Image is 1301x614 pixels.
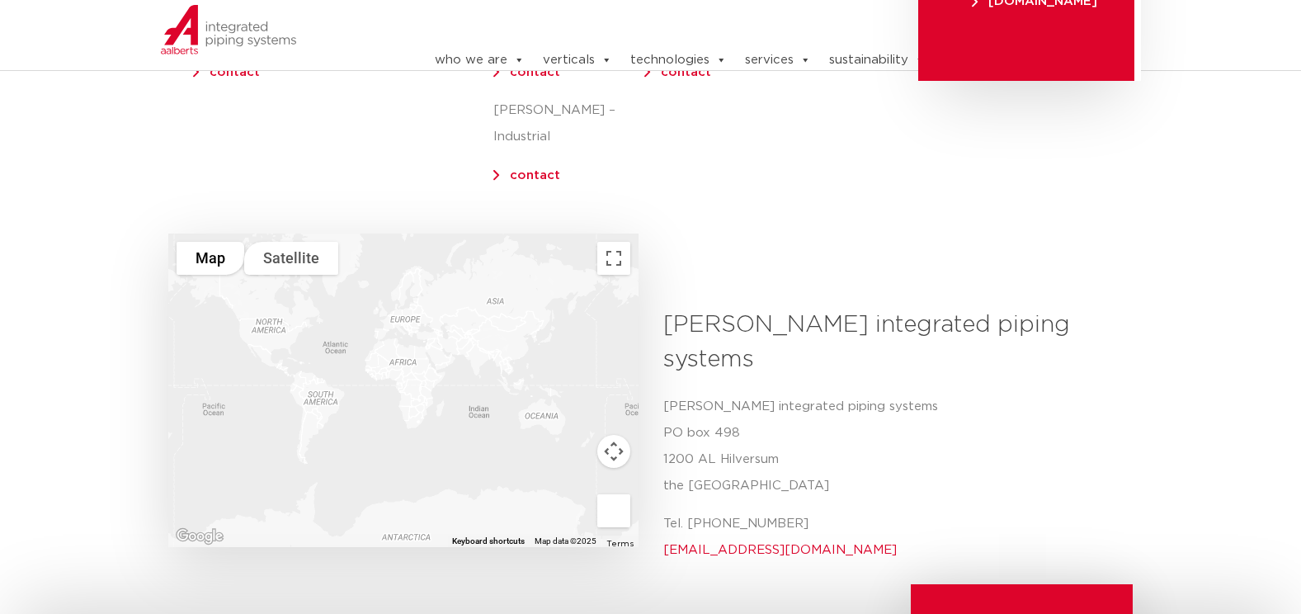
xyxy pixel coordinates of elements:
[452,536,525,547] button: Keyboard shortcuts
[597,242,630,275] button: Toggle fullscreen view
[535,536,596,546] span: Map data ©2025
[510,169,560,182] a: contact
[663,511,1121,564] p: Tel. [PHONE_NUMBER]
[384,1,1134,27] nav: Menu
[493,97,643,150] p: [PERSON_NAME] – Industrial
[177,242,244,275] button: Show street map
[172,526,227,547] img: Google
[663,394,1121,499] p: [PERSON_NAME] integrated piping systems PO box 498 1200 AL Hilversum the [GEOGRAPHIC_DATA]
[172,526,227,547] a: Open this area in Google Maps (opens a new window)
[745,44,811,77] a: services
[829,44,926,77] a: sustainability
[244,242,338,275] button: Show satellite imagery
[597,435,630,468] button: Map camera controls
[630,44,727,77] a: technologies
[543,44,612,77] a: verticals
[435,44,525,77] a: who we are
[606,540,634,548] a: Terms
[597,494,630,527] button: Drag Pegman onto the map to open Street View
[210,66,260,78] a: contact
[663,544,897,556] a: [EMAIL_ADDRESS][DOMAIN_NAME]
[663,308,1121,377] h3: [PERSON_NAME] integrated piping systems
